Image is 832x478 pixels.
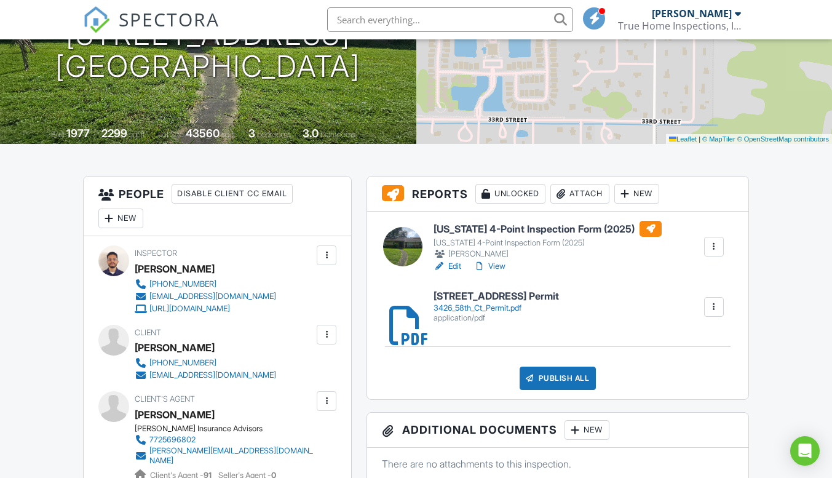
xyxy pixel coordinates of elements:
a: Leaflet [669,135,697,143]
div: 43560 [186,127,220,140]
a: [EMAIL_ADDRESS][DOMAIN_NAME] [135,369,276,381]
div: application/pdf [434,313,559,323]
a: [EMAIL_ADDRESS][DOMAIN_NAME] [135,290,276,303]
h1: [STREET_ADDRESS] [GEOGRAPHIC_DATA] [55,18,360,84]
h3: Additional Documents [367,413,748,448]
p: There are no attachments to this inspection. [382,457,733,471]
div: [PERSON_NAME][EMAIL_ADDRESS][DOMAIN_NAME] [149,446,314,466]
h3: Reports [367,177,748,212]
div: [URL][DOMAIN_NAME] [149,304,230,314]
a: [PHONE_NUMBER] [135,357,276,369]
div: [PERSON_NAME] [434,248,662,260]
span: | [699,135,700,143]
div: Disable Client CC Email [172,184,293,204]
span: sq.ft. [221,130,237,139]
h6: [STREET_ADDRESS] Permit [434,291,559,302]
a: 7725696802 [135,434,314,446]
div: [PERSON_NAME] [652,7,732,20]
h6: [US_STATE] 4-Point Inspection Form (2025) [434,221,662,237]
div: Open Intercom Messenger [790,436,820,466]
div: Attach [550,184,609,204]
a: [PERSON_NAME] [135,405,215,424]
input: Search everything... [327,7,573,32]
a: [US_STATE] 4-Point Inspection Form (2025) [US_STATE] 4-Point Inspection Form (2025) [PERSON_NAME] [434,221,662,260]
span: Client [135,328,161,337]
a: Edit [434,260,461,273]
div: 3426_58th_Ct_Permit.pdf [434,303,559,313]
div: Unlocked [475,184,545,204]
div: New [98,209,143,228]
div: New [565,420,609,440]
div: Publish All [520,367,596,390]
h3: People [84,177,351,236]
div: True Home Inspections, Inc [618,20,741,32]
div: 2299 [101,127,127,140]
a: [URL][DOMAIN_NAME] [135,303,276,315]
div: 7725696802 [149,435,196,445]
div: 1977 [66,127,90,140]
span: bedrooms [257,130,291,139]
div: [PHONE_NUMBER] [149,358,216,368]
a: © OpenStreetMap contributors [737,135,829,143]
div: [EMAIL_ADDRESS][DOMAIN_NAME] [149,370,276,380]
a: [STREET_ADDRESS] Permit 3426_58th_Ct_Permit.pdf application/pdf [434,291,559,322]
div: [PERSON_NAME] [135,260,215,278]
a: [PERSON_NAME][EMAIL_ADDRESS][DOMAIN_NAME] [135,446,314,466]
span: SPECTORA [119,6,220,32]
span: Built [51,130,65,139]
a: [PHONE_NUMBER] [135,278,276,290]
a: © MapTiler [702,135,735,143]
span: Client's Agent [135,394,195,404]
img: The Best Home Inspection Software - Spectora [83,6,110,33]
div: 3.0 [303,127,319,140]
div: [PHONE_NUMBER] [149,279,216,289]
span: sq. ft. [129,130,146,139]
a: View [473,260,505,273]
div: 3 [248,127,255,140]
div: New [614,184,659,204]
span: Lot Size [158,130,184,139]
span: bathrooms [320,130,355,139]
div: [EMAIL_ADDRESS][DOMAIN_NAME] [149,292,276,301]
span: Inspector [135,249,177,258]
a: SPECTORA [83,17,220,42]
div: [US_STATE] 4-Point Inspection Form (2025) [434,238,662,248]
div: [PERSON_NAME] [135,338,215,357]
div: [PERSON_NAME] Insurance Advisors [135,424,323,434]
